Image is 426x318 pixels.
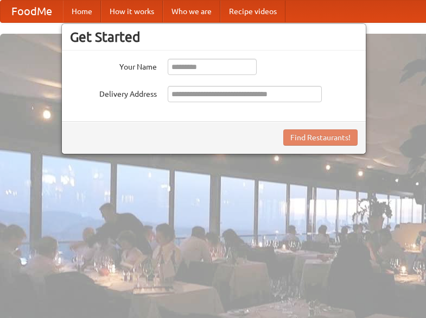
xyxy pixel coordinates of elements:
[1,1,63,22] a: FoodMe
[220,1,285,22] a: Recipe videos
[163,1,220,22] a: Who we are
[63,1,101,22] a: Home
[70,86,157,99] label: Delivery Address
[70,59,157,72] label: Your Name
[101,1,163,22] a: How it works
[70,29,358,45] h3: Get Started
[283,129,358,146] button: Find Restaurants!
